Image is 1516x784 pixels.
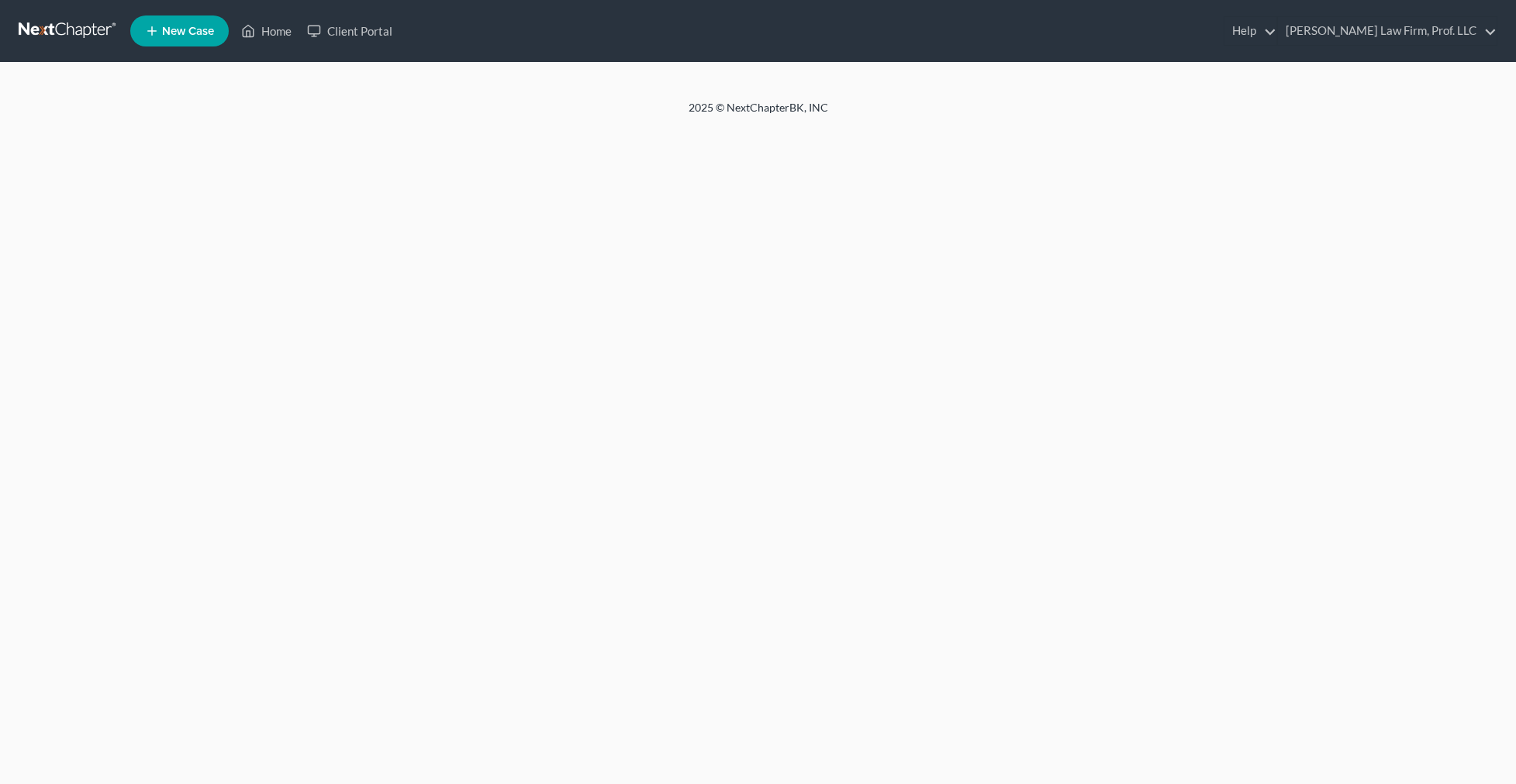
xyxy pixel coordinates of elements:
[130,15,229,46] new-legal-case-button: New Case
[316,100,1200,128] div: 2025 © NextChapterBK, INC
[1278,17,1497,45] a: [PERSON_NAME] Law Firm, Prof. LLC
[299,17,400,45] a: Client Portal
[233,17,299,45] a: Home
[1224,17,1276,45] a: Help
